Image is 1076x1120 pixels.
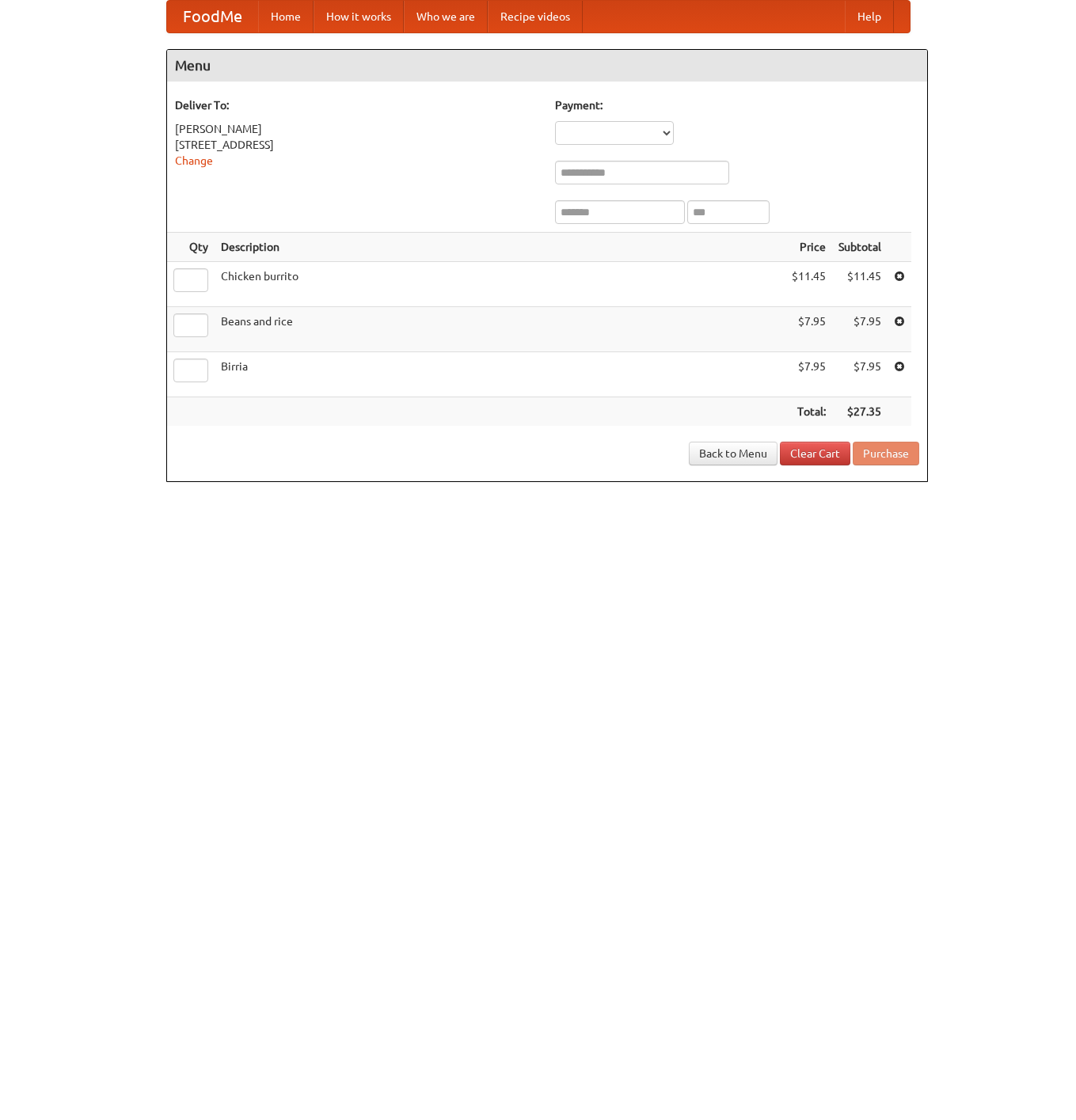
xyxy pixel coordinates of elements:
[785,262,832,307] td: $11.45
[215,233,785,262] th: Description
[785,352,832,397] td: $7.95
[167,50,927,82] h4: Menu
[689,442,778,465] a: Back to Menu
[488,1,583,32] a: Recipe videos
[215,307,785,352] td: Beans and rice
[258,1,314,32] a: Home
[215,262,785,307] td: Chicken burrito
[832,262,888,307] td: $11.45
[785,233,832,262] th: Price
[832,307,888,352] td: $7.95
[832,233,888,262] th: Subtotal
[167,1,258,32] a: FoodMe
[853,442,919,465] button: Purchase
[314,1,404,32] a: How it works
[175,97,539,113] h5: Deliver To:
[785,397,832,427] th: Total:
[832,397,888,427] th: $27.35
[832,352,888,397] td: $7.95
[175,154,213,167] a: Change
[167,233,215,262] th: Qty
[175,137,539,153] div: [STREET_ADDRESS]
[845,1,894,32] a: Help
[785,307,832,352] td: $7.95
[215,352,785,397] td: Birria
[780,442,850,465] a: Clear Cart
[175,121,539,137] div: [PERSON_NAME]
[555,97,919,113] h5: Payment:
[404,1,488,32] a: Who we are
